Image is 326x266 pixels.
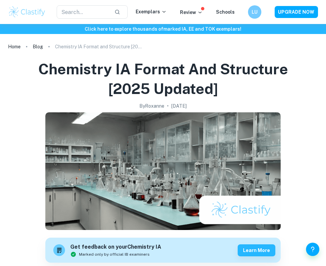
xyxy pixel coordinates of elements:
[57,5,109,19] input: Search...
[167,102,169,110] p: •
[275,6,318,18] button: UPGRADE NOW
[45,112,281,230] img: Chemistry IA Format and Structure [2025 updated] cover image
[1,25,325,33] h6: Click here to explore thousands of marked IA, EE and TOK exemplars !
[238,244,275,256] button: Learn more
[180,9,203,16] p: Review
[33,42,43,51] a: Blog
[171,102,187,110] h2: [DATE]
[70,243,161,251] h6: Get feedback on your Chemistry IA
[216,9,235,15] a: Schools
[8,5,46,19] img: Clastify logo
[45,238,281,263] a: Get feedback on yourChemistry IAMarked only by official IB examinersLearn more
[136,8,167,15] p: Exemplars
[251,8,258,16] h6: LU
[8,42,21,51] a: Home
[306,243,319,256] button: Help and Feedback
[139,102,164,110] h2: By Roxanne
[55,43,142,50] p: Chemistry IA Format and Structure [2025 updated]
[79,251,150,257] span: Marked only by official IB examiners
[248,5,261,19] button: LU
[16,59,310,98] h1: Chemistry IA Format and Structure [2025 updated]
